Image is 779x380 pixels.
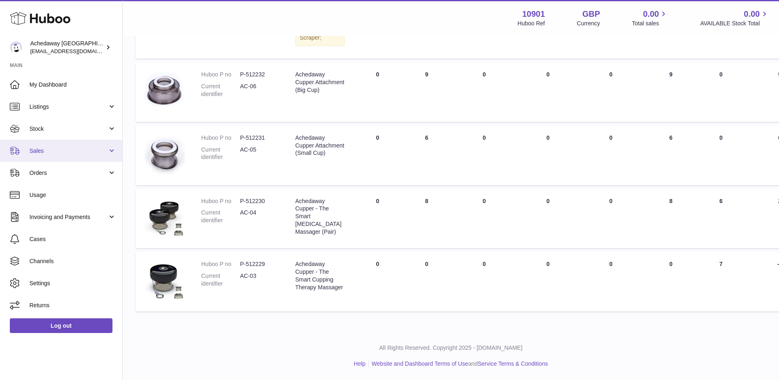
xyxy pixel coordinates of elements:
td: 0 [451,126,517,185]
dt: Huboo P no [201,197,240,205]
td: 0 [451,189,517,248]
td: 7 [699,252,743,311]
td: 8 [643,189,699,248]
td: 0 [353,126,402,185]
dd: AC-03 [240,272,279,288]
td: 0 [643,252,699,311]
dt: Current identifier [201,146,240,161]
td: 0 [699,63,743,122]
dd: AC-06 [240,83,279,98]
span: Option 1 = Solo Scraper; [300,19,340,41]
p: All Rights Reserved. Copyright 2025 - [DOMAIN_NAME] [129,344,772,352]
td: 0 [451,63,517,122]
a: Log out [10,318,112,333]
span: 0.00 [744,9,760,20]
dt: Current identifier [201,83,240,98]
dd: P-512232 [240,71,279,78]
img: product image [144,197,185,238]
div: Achedaway [GEOGRAPHIC_DATA] [30,40,104,55]
strong: 10901 [522,9,545,20]
li: and [369,360,548,368]
span: My Dashboard [29,81,116,89]
td: 0 [353,189,402,248]
div: Currency [577,20,600,27]
dt: Current identifier [201,209,240,224]
dd: AC-05 [240,146,279,161]
dd: P-512230 [240,197,279,205]
span: Total sales [632,20,668,27]
a: 0.00 AVAILABLE Stock Total [700,9,769,27]
img: admin@newpb.co.uk [10,41,22,54]
span: 0 [609,134,613,141]
div: Achedaway Cupper - The Smart [MEDICAL_DATA] Massager (Pair) [295,197,345,236]
span: Listings [29,103,108,111]
td: 0 [517,126,579,185]
span: 0 [609,261,613,267]
img: product image [144,71,185,112]
div: Achedaway Cupper - The Smart Cupping Therapy Massager [295,260,345,291]
td: 9 [402,63,451,122]
td: 0 [451,252,517,311]
img: product image [144,260,185,301]
dt: Huboo P no [201,71,240,78]
span: 0 [609,71,613,78]
span: Returns [29,302,116,309]
td: 6 [643,126,699,185]
td: 9 [643,63,699,122]
span: Stock [29,125,108,133]
td: 0 [402,252,451,311]
span: Cases [29,235,116,243]
span: Settings [29,279,116,287]
span: Orders [29,169,108,177]
span: Invoicing and Payments [29,213,108,221]
span: [EMAIL_ADDRESS][DOMAIN_NAME] [30,48,120,54]
span: AVAILABLE Stock Total [700,20,769,27]
span: 0 [609,198,613,204]
span: Sales [29,147,108,155]
td: 0 [517,252,579,311]
dt: Huboo P no [201,134,240,142]
dt: Current identifier [201,272,240,288]
td: 0 [517,63,579,122]
div: Achedaway Cupper Attachment (Big Cup) [295,71,345,94]
a: Website and Dashboard Terms of Use [372,360,468,367]
span: Channels [29,257,116,265]
span: 0.00 [643,9,659,20]
a: Help [354,360,366,367]
dd: P-512229 [240,260,279,268]
dd: P-512231 [240,134,279,142]
td: 6 [699,189,743,248]
div: Huboo Ref [518,20,545,27]
div: Achedaway Cupper Attachment (Small Cup) [295,134,345,157]
a: Service Terms & Conditions [478,360,548,367]
td: 0 [517,189,579,248]
a: 0.00 Total sales [632,9,668,27]
td: 0 [353,252,402,311]
td: 0 [699,126,743,185]
td: 0 [353,63,402,122]
dd: AC-04 [240,209,279,224]
td: 6 [402,126,451,185]
td: 8 [402,189,451,248]
span: Usage [29,191,116,199]
img: product image [144,134,185,175]
strong: GBP [582,9,600,20]
dt: Huboo P no [201,260,240,268]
